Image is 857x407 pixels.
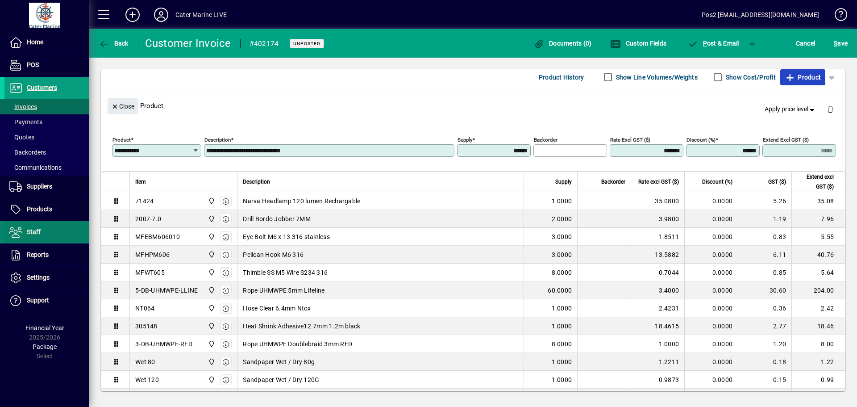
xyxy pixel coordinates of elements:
[552,197,572,206] span: 1.0000
[539,70,584,84] span: Product History
[738,299,791,317] td: 0.36
[206,357,216,367] span: Cater Marine
[834,40,837,47] span: S
[135,322,158,331] div: 305148
[135,250,170,259] div: MFHPM606
[684,317,738,335] td: 0.0000
[637,232,679,241] div: 1.8511
[761,101,820,117] button: Apply price level
[111,99,134,114] span: Close
[738,389,791,407] td: 0.12
[206,303,216,313] span: Cater Marine
[118,7,147,23] button: Add
[9,164,62,171] span: Communications
[797,172,834,192] span: Extend excl GST ($)
[206,375,216,385] span: Cater Marine
[206,214,216,224] span: Cater Marine
[738,246,791,264] td: 6.11
[724,73,776,82] label: Show Cost/Profit
[243,304,311,313] span: Hose Clear 6.4mm Ntox
[534,137,557,143] mat-label: Backorder
[243,214,311,223] span: Drill Bordo Jobber 7MM
[243,340,352,348] span: Rope UHMWPE Doublebraid 3mm RED
[27,274,50,281] span: Settings
[206,250,216,260] span: Cater Marine
[738,192,791,210] td: 5.26
[791,210,845,228] td: 7.96
[9,149,46,156] span: Backorders
[27,206,52,213] span: Products
[684,281,738,299] td: 0.0000
[135,304,154,313] div: NT064
[458,137,472,143] mat-label: Supply
[791,353,845,371] td: 1.22
[175,8,227,22] div: Cater Marine LIVE
[4,54,89,76] a: POS
[108,98,138,114] button: Close
[791,246,845,264] td: 40.76
[135,357,155,366] div: Wet 80
[135,177,146,187] span: Item
[791,317,845,335] td: 18.46
[703,40,707,47] span: P
[686,137,716,143] mat-label: Discount (%)
[637,304,679,313] div: 2.4231
[4,160,89,175] a: Communications
[33,343,57,350] span: Package
[4,198,89,221] a: Products
[27,84,57,91] span: Customers
[768,177,786,187] span: GST ($)
[9,134,34,141] span: Quotes
[206,339,216,349] span: Cater Marine
[4,176,89,198] a: Suppliers
[4,290,89,312] a: Support
[145,36,231,50] div: Customer Invoice
[684,210,738,228] td: 0.0000
[684,299,738,317] td: 0.0000
[791,264,845,281] td: 5.64
[293,41,320,46] span: Unposted
[135,214,161,223] div: 2007-7.0
[27,183,52,190] span: Suppliers
[738,353,791,371] td: 0.18
[610,137,650,143] mat-label: Rate excl GST ($)
[791,389,845,407] td: 0.81
[206,321,216,331] span: Cater Marine
[4,244,89,266] a: Reports
[243,286,324,295] span: Rope UHMWPE 5mm Lifeline
[135,232,180,241] div: MFEBM606010
[552,250,572,259] span: 3.0000
[552,322,572,331] span: 1.0000
[552,304,572,313] span: 1.0000
[555,177,572,187] span: Supply
[832,35,850,51] button: Save
[4,221,89,243] a: Staff
[820,98,841,120] button: Delete
[684,246,738,264] td: 0.0000
[552,232,572,241] span: 3.0000
[4,130,89,145] a: Quotes
[738,317,791,335] td: 2.77
[794,35,818,51] button: Cancel
[791,371,845,389] td: 0.99
[135,197,154,206] div: 71424
[552,268,572,277] span: 8.0000
[4,31,89,54] a: Home
[206,196,216,206] span: Cater Marine
[791,281,845,299] td: 204.00
[243,197,360,206] span: Narva Headlamp 120 lumen Rechargable
[135,268,165,277] div: MFWT605
[548,286,572,295] span: 60.0000
[4,99,89,114] a: Invoices
[683,35,744,51] button: Post & Email
[27,251,49,258] span: Reports
[763,137,809,143] mat-label: Extend excl GST ($)
[791,228,845,246] td: 5.55
[791,299,845,317] td: 2.42
[105,102,140,110] app-page-header-button: Close
[765,105,816,114] span: Apply price level
[738,335,791,353] td: 1.20
[614,73,698,82] label: Show Line Volumes/Weights
[206,268,216,277] span: Cater Marine
[135,375,159,384] div: Wet 120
